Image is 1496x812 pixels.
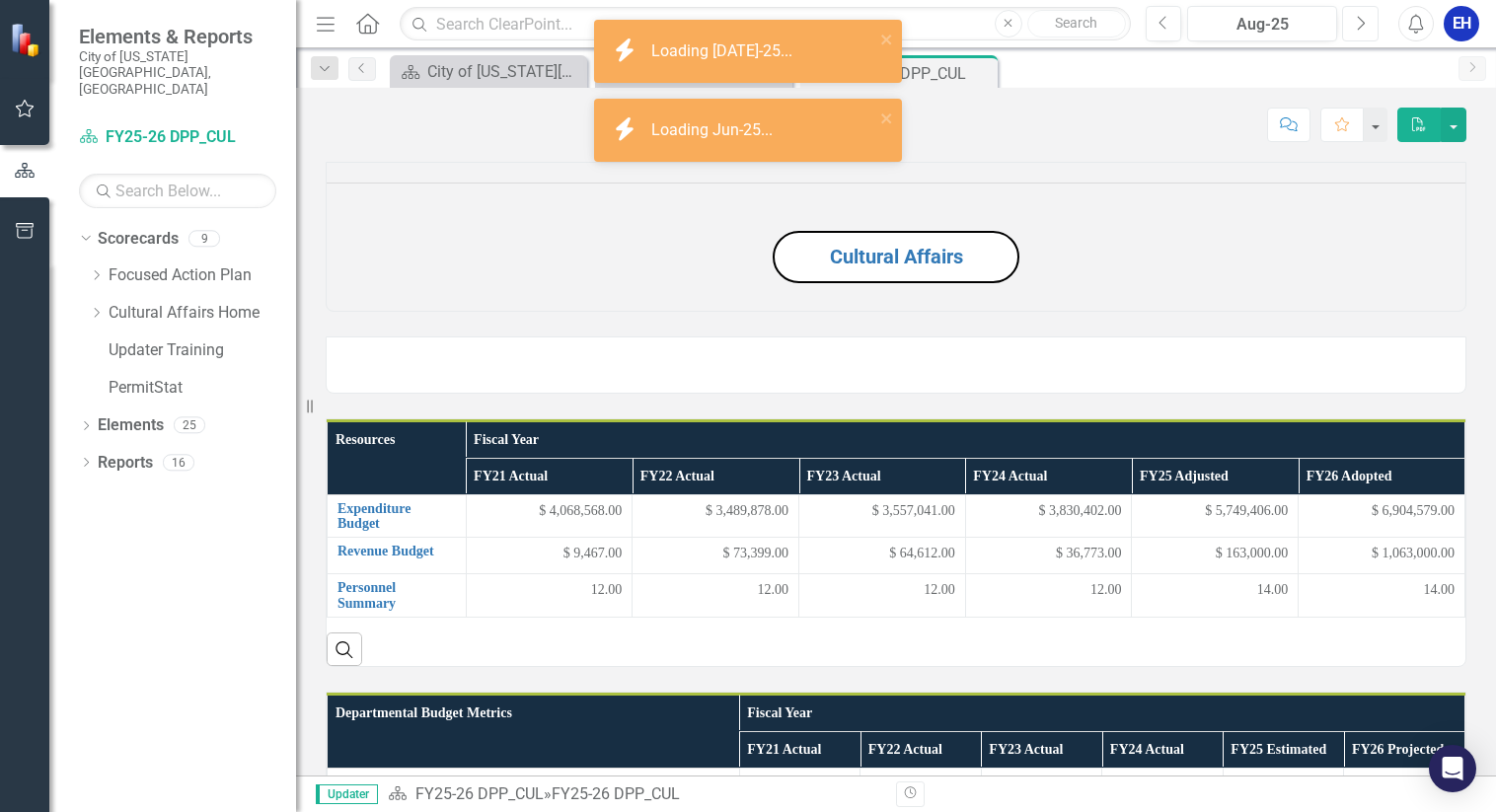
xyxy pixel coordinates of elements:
[1299,494,1465,538] td: Double-Click to Edit
[889,544,955,563] span: $ 64,612.00
[591,580,623,600] span: 12.00
[1187,6,1337,41] button: Aug-25
[337,580,456,611] a: Personnel Summary
[880,28,894,50] button: close
[1090,580,1122,600] span: 12.00
[950,775,971,794] span: 799
[400,7,1130,41] input: Search ClearPoint...
[799,494,966,538] td: Double-Click to Edit
[539,501,622,521] span: $ 4,068,568.00
[1344,769,1465,805] td: Double-Click to Edit
[552,784,680,803] div: FY25-26 DPP_CUL
[466,538,633,574] td: Double-Click to Edit
[1429,745,1476,792] div: Open Intercom Messenger
[337,544,456,558] a: Revenue Budget
[337,501,456,532] a: Expenditure Budget
[1424,775,1456,794] span: 1,100
[328,538,467,574] td: Double-Click to Edit Right Click for Context Menu
[723,544,789,563] span: $ 73,399.00
[1038,501,1121,521] span: $ 3,830,402.00
[98,414,164,437] a: Elements
[838,61,993,86] div: FY25-26 DPP_CUL
[109,302,296,325] a: Cultural Affairs Home
[799,538,966,574] td: Double-Click to Edit
[633,538,799,574] td: Double-Click to Edit
[1372,501,1455,521] span: $ 6,904,579.00
[773,231,1019,283] button: Cultural Affairs
[427,59,582,84] div: City of [US_STATE][GEOGRAPHIC_DATA]
[466,574,633,618] td: Double-Click to Edit
[109,339,296,362] a: Updater Training
[1192,775,1213,794] span: 992
[1216,544,1289,563] span: $ 163,000.00
[174,417,205,434] div: 25
[799,574,966,618] td: Double-Click to Edit
[328,574,467,618] td: Double-Click to Edit Right Click for Context Menu
[651,40,797,63] div: Loading [DATE]-25...
[563,544,623,563] span: $ 9,467.00
[880,107,894,129] button: close
[1132,538,1299,574] td: Double-Click to Edit
[10,23,44,57] img: ClearPoint Strategy
[79,126,276,149] a: FY25-26 DPP_CUL
[633,494,799,538] td: Double-Click to Edit
[981,769,1102,805] td: Double-Click to Edit
[1257,580,1289,600] span: 14.00
[739,769,860,805] td: Double-Click to Edit
[1132,574,1299,618] td: Double-Click to Edit
[1299,574,1465,618] td: Double-Click to Edit
[1444,6,1479,41] button: EH
[1303,775,1334,794] span: 1,100
[1205,501,1288,521] span: $ 5,749,406.00
[633,574,799,618] td: Double-Click to Edit
[1056,544,1122,563] span: $ 36,773.00
[466,494,633,538] td: Double-Click to Edit
[872,501,955,521] span: $ 3,557,041.00
[98,228,179,251] a: Scorecards
[965,494,1132,538] td: Double-Click to Edit
[109,264,296,287] a: Focused Action Plan
[415,784,544,803] a: FY25-26 DPP_CUL
[1055,15,1097,31] span: Search
[706,501,788,521] span: $ 3,489,878.00
[860,769,982,805] td: Double-Click to Edit
[1132,494,1299,538] td: Double-Click to Edit
[1372,544,1455,563] span: $ 1,063,000.00
[98,452,153,475] a: Reports
[388,783,881,806] div: »
[109,377,296,400] a: PermitStat
[829,775,850,794] span: 646
[965,538,1132,574] td: Double-Click to Edit
[328,494,467,538] td: Double-Click to Edit Right Click for Context Menu
[79,25,276,48] span: Elements & Reports
[337,775,729,789] a: Programs funded by the Arts and Humanities Commission
[1194,13,1330,37] div: Aug-25
[758,580,789,600] span: 12.00
[1424,580,1456,600] span: 14.00
[79,174,276,208] input: Search Below...
[1299,538,1465,574] td: Double-Click to Edit
[395,59,582,84] a: City of [US_STATE][GEOGRAPHIC_DATA]
[1071,775,1091,794] span: 901
[924,580,955,600] span: 12.00
[1102,769,1224,805] td: Double-Click to Edit
[188,230,220,247] div: 9
[830,245,963,268] a: Cultural Affairs
[328,769,740,805] td: Double-Click to Edit Right Click for Context Menu
[1027,10,1126,37] button: Search
[163,454,194,471] div: 16
[79,48,276,97] small: City of [US_STATE][GEOGRAPHIC_DATA], [GEOGRAPHIC_DATA]
[965,574,1132,618] td: Double-Click to Edit
[316,784,378,804] span: Updater
[651,119,778,142] div: Loading Jun-25...
[1223,769,1344,805] td: Double-Click to Edit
